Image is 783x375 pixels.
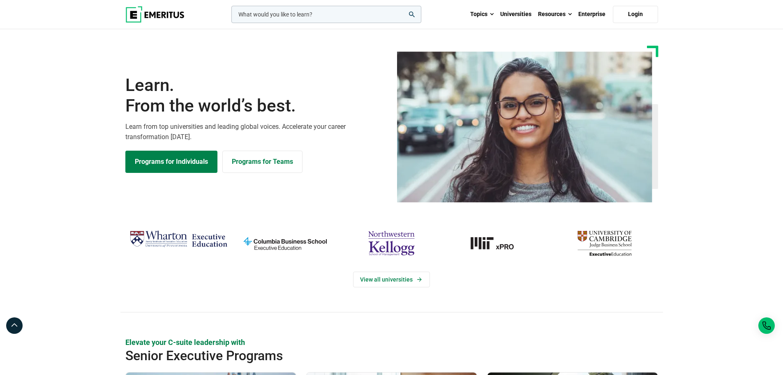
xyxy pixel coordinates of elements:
[236,227,334,259] img: columbia-business-school
[555,227,654,259] img: cambridge-judge-business-school
[397,51,652,203] img: Learn from the world's best
[342,227,441,259] img: northwestern-kellogg
[125,95,387,116] span: From the world’s best.
[125,347,605,364] h2: Senior Executive Programs
[125,121,387,142] p: Learn from top universities and leading global voices. Accelerate your career transformation [DATE].
[449,227,547,259] img: MIT xPRO
[613,6,658,23] a: Login
[125,337,658,347] p: Elevate your C-suite leadership with
[129,227,228,252] img: Wharton Executive Education
[353,272,430,287] a: View Universities
[449,227,547,259] a: MIT-xPRO
[231,6,421,23] input: woocommerce-product-search-field-0
[125,75,387,116] h1: Learn.
[125,151,217,173] a: Explore Programs
[222,151,303,173] a: Explore for Business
